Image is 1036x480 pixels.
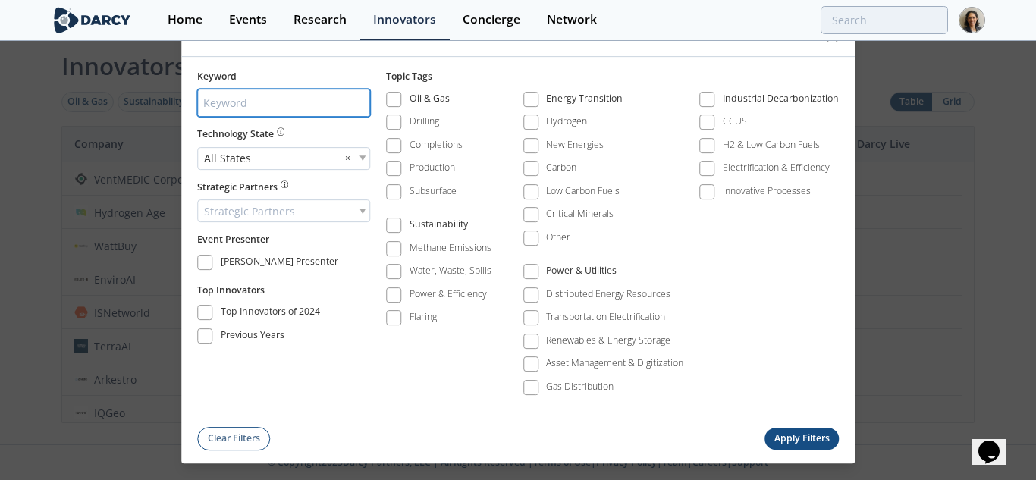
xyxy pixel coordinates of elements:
[197,128,274,142] span: Technology State
[546,231,570,244] div: Other
[410,311,437,325] div: Flaring
[546,184,620,198] div: Low Carbon Fuels
[410,265,491,278] div: Water, Waste, Spills
[197,147,370,170] div: All States ×
[547,14,597,26] div: Network
[723,162,830,175] div: Electrification & Efficiency
[546,357,683,371] div: Asset Management & Digitization
[197,233,269,246] button: Event Presenter
[410,92,450,110] div: Oil & Gas
[764,428,839,450] button: Apply Filters
[546,334,670,347] div: Renewables & Energy Storage
[546,92,623,110] div: Energy Transition
[373,14,436,26] div: Innovators
[197,180,278,194] span: Strategic Partners
[546,380,614,394] div: Gas Distribution
[546,115,587,129] div: Hydrogen
[959,7,985,33] img: Profile
[197,284,265,296] span: Top Innovators
[168,14,202,26] div: Home
[197,128,284,142] button: Technology State
[229,14,267,26] div: Events
[821,6,948,34] input: Advanced Search
[410,184,457,198] div: Subsurface
[277,128,285,136] img: information.svg
[221,255,338,273] div: [PERSON_NAME] Presenter
[723,115,747,129] div: CCUS
[723,138,820,152] div: H2 & Low Carbon Fuels
[972,419,1021,465] iframe: chat widget
[410,287,487,301] div: Power & Efficiency
[281,180,289,189] img: information.svg
[294,14,347,26] div: Research
[197,284,265,297] button: Top Innovators
[410,241,491,255] div: Methane Emissions
[546,208,614,221] div: Critical Minerals
[410,162,455,175] div: Production
[723,184,811,198] div: Innovative Processes
[386,70,432,83] span: Topic Tags
[410,218,468,237] div: Sustainability
[197,199,370,222] div: Strategic Partners
[546,162,576,175] div: Carbon
[410,115,439,129] div: Drilling
[463,14,520,26] div: Concierge
[221,306,320,324] div: Top Innovators of 2024
[546,138,604,152] div: New Energies
[204,148,251,169] span: All States
[546,287,670,301] div: Distributed Energy Resources
[221,328,284,347] div: Previous Years
[546,265,617,283] div: Power & Utilities
[197,427,270,450] button: Clear Filters
[546,311,665,325] div: Transportation Electrification
[410,138,463,152] div: Completions
[723,92,839,110] div: Industrial Decarbonization
[197,70,237,83] span: Keyword
[197,180,288,194] button: Strategic Partners
[345,150,350,166] span: ×
[197,89,370,118] input: Keyword
[51,7,133,33] img: logo-wide.svg
[204,200,295,221] span: Strategic Partners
